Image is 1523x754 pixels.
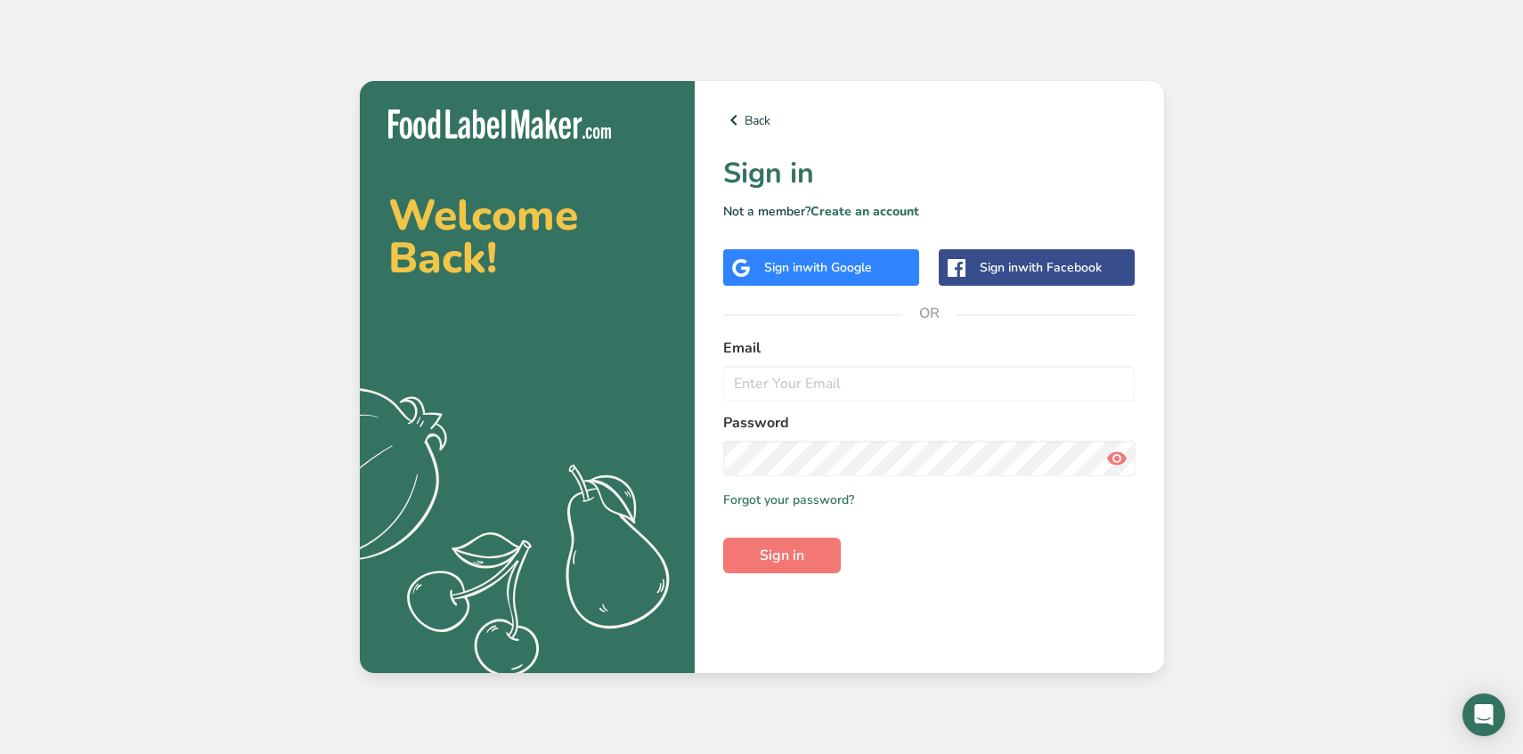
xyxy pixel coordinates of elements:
span: with Google [802,259,872,276]
button: Sign in [723,538,841,573]
a: Back [723,109,1136,131]
p: Not a member? [723,202,1136,221]
div: Open Intercom Messenger [1462,693,1505,736]
span: Sign in [760,545,804,566]
a: Create an account [810,203,919,220]
h2: Welcome Back! [388,194,666,280]
div: Sign in [980,258,1102,277]
div: Sign in [764,258,872,277]
label: Password [723,412,1136,434]
img: Food Label Maker [388,109,611,139]
span: with Facebook [1018,259,1102,276]
a: Forgot your password? [723,491,854,509]
label: Email [723,337,1136,359]
h1: Sign in [723,152,1136,195]
span: OR [902,287,956,340]
input: Enter Your Email [723,366,1136,401]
